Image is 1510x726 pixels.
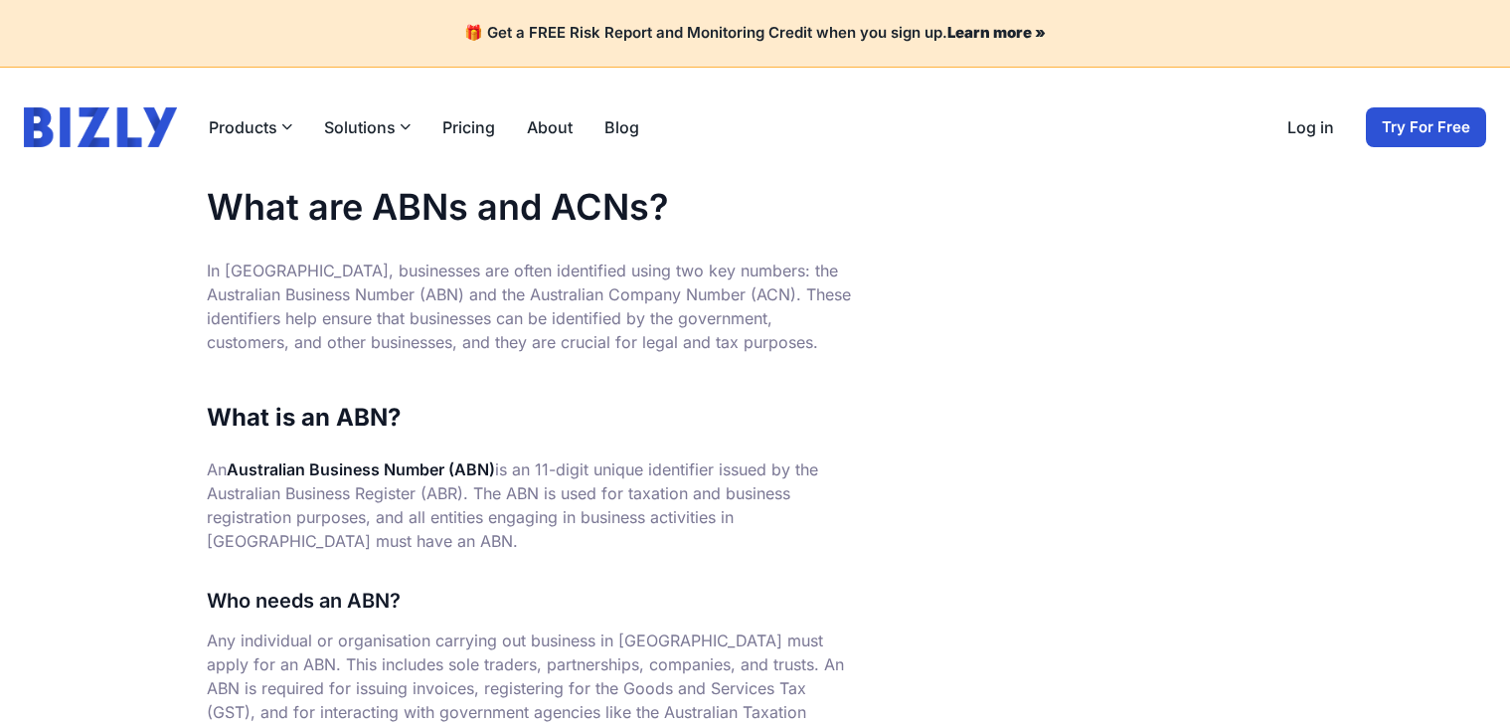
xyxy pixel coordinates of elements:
[527,115,573,139] a: About
[207,402,853,434] h2: What is an ABN?
[24,24,1486,43] h4: 🎁 Get a FREE Risk Report and Monitoring Credit when you sign up.
[947,23,1046,42] a: Learn more »
[207,259,853,354] p: In [GEOGRAPHIC_DATA], businesses are often identified using two key numbers: the Australian Busin...
[442,115,495,139] a: Pricing
[604,115,639,139] a: Blog
[207,585,853,617] h3: Who needs an ABN?
[207,187,853,227] h1: What are ABNs and ACNs?
[207,457,853,553] p: An is an 11-digit unique identifier issued by the Australian Business Register (ABR). The ABN is ...
[1366,107,1486,147] a: Try For Free
[209,115,292,139] button: Products
[1287,115,1334,139] a: Log in
[324,115,411,139] button: Solutions
[227,459,495,479] strong: Australian Business Number (ABN)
